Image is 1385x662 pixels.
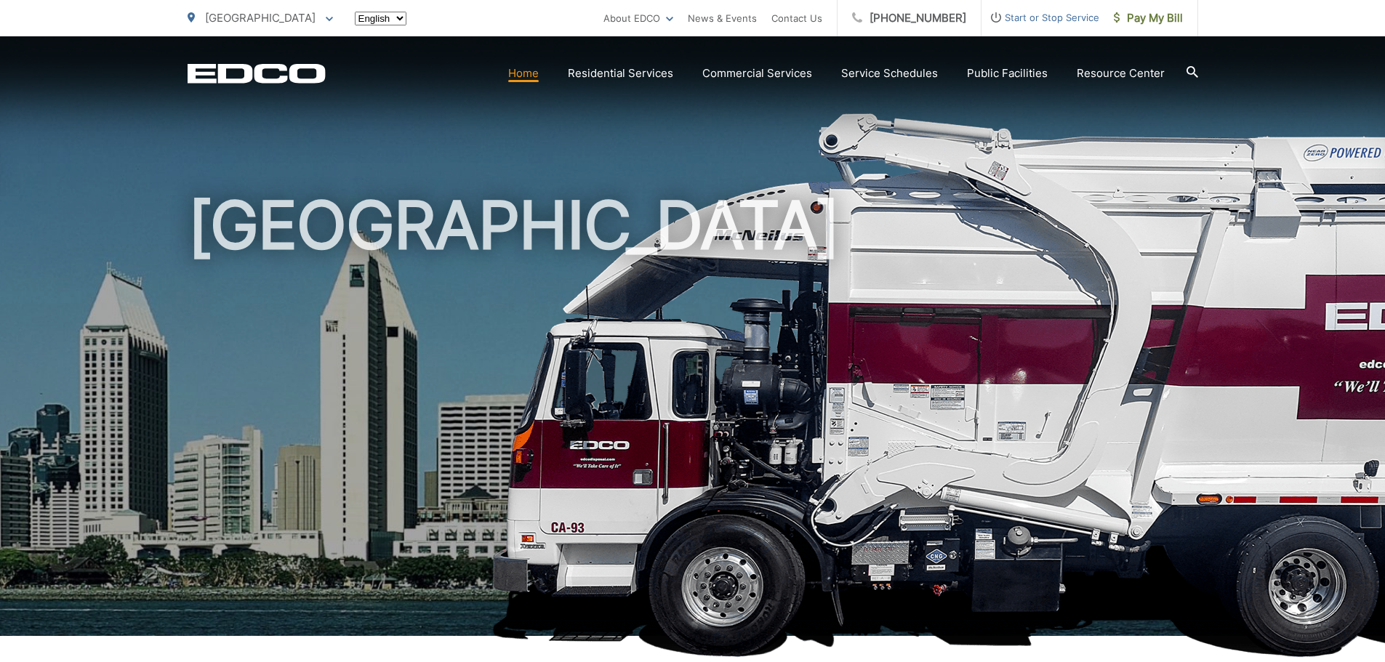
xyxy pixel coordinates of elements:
a: Home [508,65,539,82]
span: [GEOGRAPHIC_DATA] [205,11,316,25]
a: EDCD logo. Return to the homepage. [188,63,326,84]
a: Public Facilities [967,65,1048,82]
a: Residential Services [568,65,673,82]
a: Commercial Services [702,65,812,82]
a: About EDCO [603,9,673,27]
select: Select a language [355,12,406,25]
span: Pay My Bill [1114,9,1183,27]
a: Contact Us [771,9,822,27]
h1: [GEOGRAPHIC_DATA] [188,189,1198,649]
a: Service Schedules [841,65,938,82]
a: News & Events [688,9,757,27]
a: Resource Center [1077,65,1165,82]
